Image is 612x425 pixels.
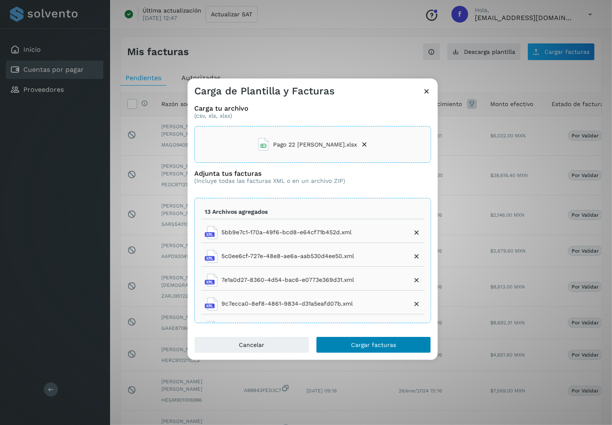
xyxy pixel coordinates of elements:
[194,104,431,112] h3: Carga tu archivo
[194,169,345,177] h3: Adjunta tus facturas
[194,112,431,119] p: (csv, xls, xlsx)
[221,299,353,308] span: 9c7ecca0-8ef8-4861-9834-d31a5eafd07b.xml
[221,252,354,261] span: 5c0ee6cf-727e-48e8-ae6a-aab530d4ee50.xml
[221,228,351,237] span: 5bb9e7c1-170a-49f6-bcd8-e64cf71b452d.xml
[221,276,354,284] span: 7e1a0d27-8360-4d54-bac6-e0773e369d31.xml
[194,177,345,185] p: (Incluye todas las facturas XML o en un archivo ZIP)
[239,342,265,348] span: Cancelar
[205,208,268,215] p: 13 Archivos agregados
[351,342,396,348] span: Cargar facturas
[194,336,309,353] button: Cancelar
[273,140,357,149] span: Pago 22 [PERSON_NAME].xlsx
[194,85,335,97] h3: Carga de Plantilla y Facturas
[316,336,431,353] button: Cargar facturas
